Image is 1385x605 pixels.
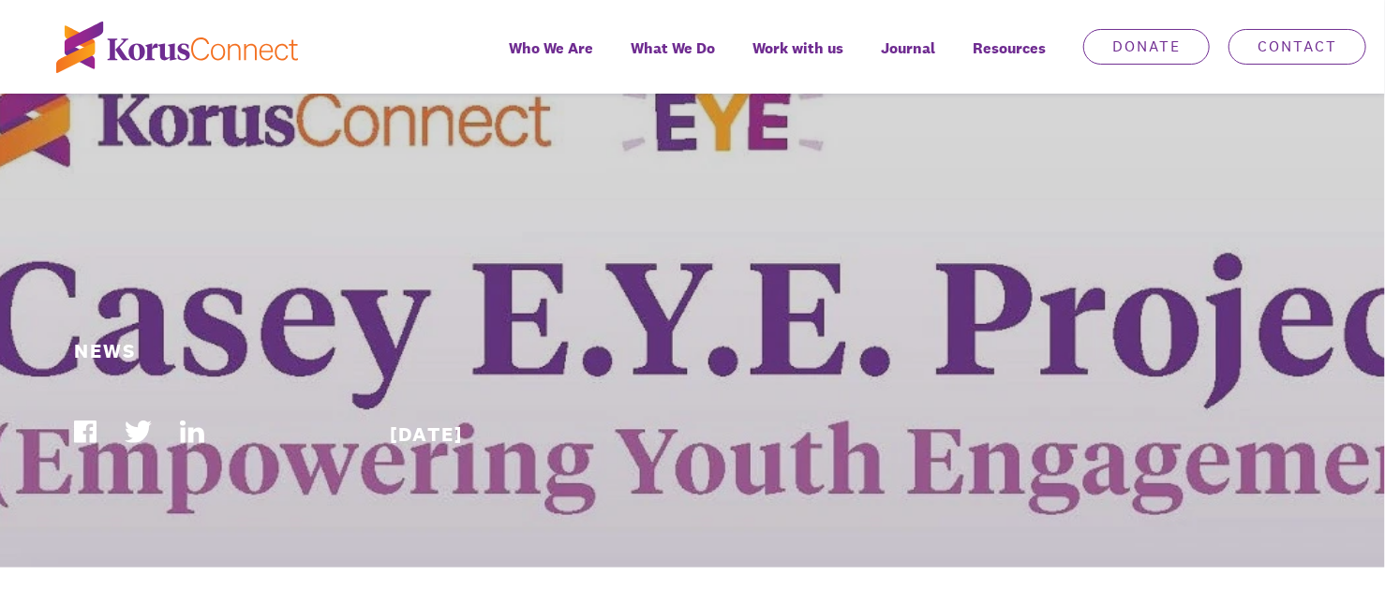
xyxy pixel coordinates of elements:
[74,337,363,364] div: News
[180,421,204,443] img: LinkedIn Icon
[954,26,1065,94] div: Resources
[881,35,935,62] span: Journal
[631,35,715,62] span: What We Do
[125,421,152,443] img: Twitter Icon
[1229,29,1366,65] a: Contact
[391,421,679,448] div: [DATE]
[862,26,954,94] a: Journal
[734,26,862,94] a: Work with us
[56,22,298,73] img: korus-connect%2Fc5177985-88d5-491d-9cd7-4a1febad1357_logo.svg
[612,26,734,94] a: What We Do
[74,421,97,443] img: Facebook Icon
[1083,29,1210,65] a: Donate
[509,35,593,62] span: Who We Are
[490,26,612,94] a: Who We Are
[752,35,843,62] span: Work with us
